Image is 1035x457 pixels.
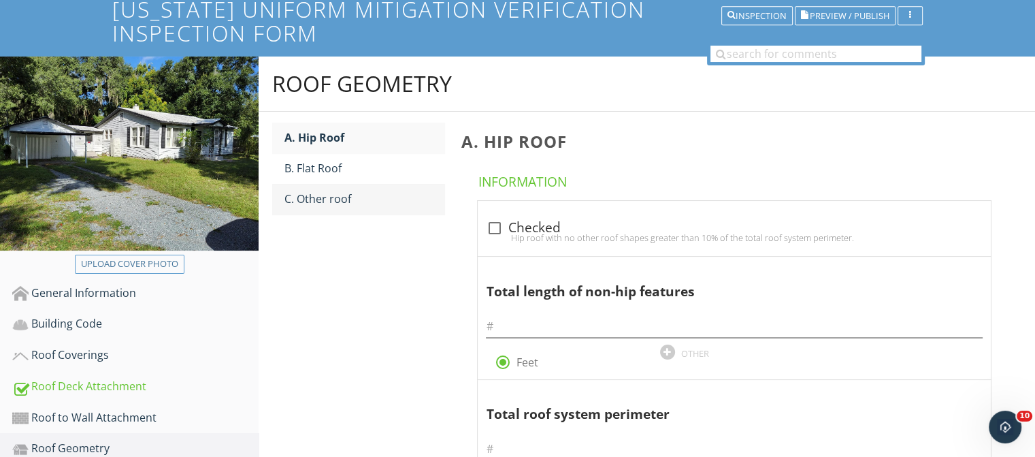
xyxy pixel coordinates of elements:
[989,411,1021,443] iframe: Intercom live chat
[710,46,921,62] input: search for comments
[486,232,983,243] div: Hip roof with no other roof shapes greater than 10% of the total roof system perimeter.
[478,168,996,191] h4: Information
[486,315,983,338] input: #
[727,12,787,21] div: Inspection
[516,356,538,369] label: Feet
[75,255,184,274] button: Upload cover photo
[1017,411,1032,422] span: 10
[12,315,259,333] div: Building Code
[12,378,259,396] div: Roof Deck Attachment
[486,385,957,425] div: Total roof system perimeter
[284,160,444,176] div: B. Flat Roof
[12,285,259,302] div: General Information
[681,348,709,359] div: OTHER
[12,409,259,427] div: Roof to Wall Attachment
[721,9,793,21] a: Inspection
[284,191,444,207] div: C. Other roof
[81,257,178,271] div: Upload cover photo
[461,132,1013,151] h3: A. Hip Roof
[284,129,444,146] div: A. Hip Roof
[486,262,957,302] div: Total length of non-hip features
[12,347,259,364] div: Roof Coverings
[795,7,896,26] button: Preview / Publish
[272,70,452,97] div: Roof Geometry
[721,7,793,26] button: Inspection
[810,12,889,20] span: Preview / Publish
[795,9,896,21] a: Preview / Publish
